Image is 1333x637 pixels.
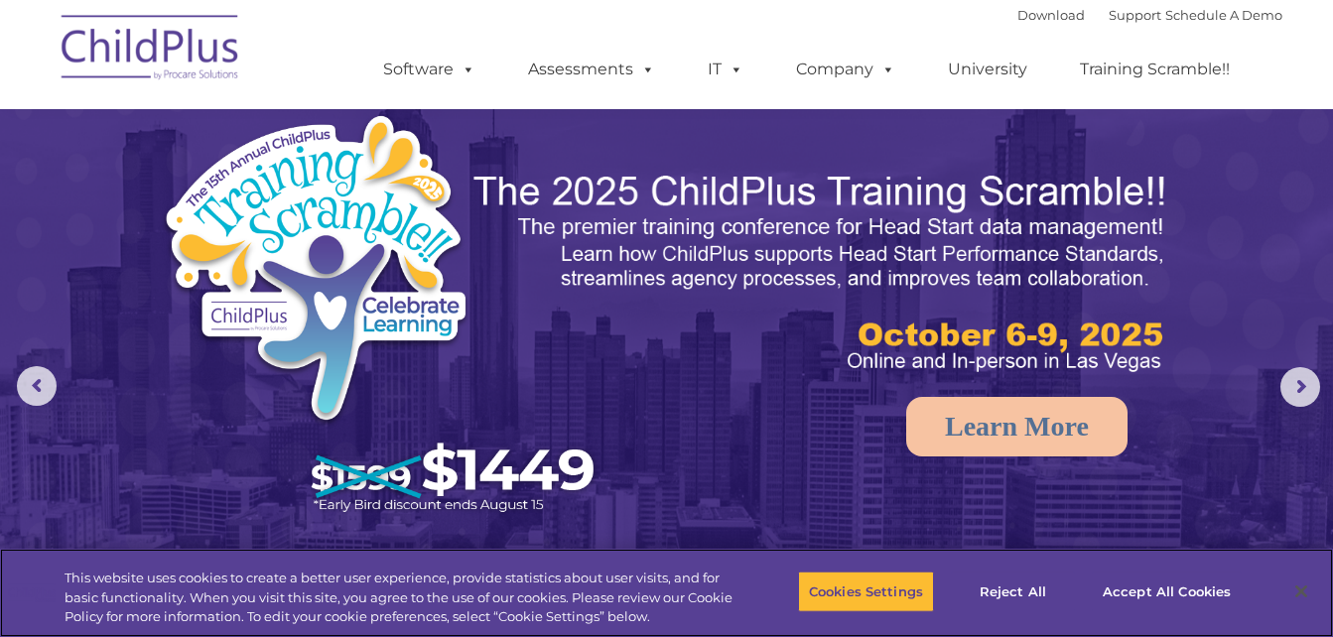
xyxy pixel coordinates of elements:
a: Training Scramble!! [1060,50,1250,89]
a: Learn More [906,397,1128,456]
button: Accept All Cookies [1092,571,1242,612]
a: IT [688,50,763,89]
span: Last name [276,131,336,146]
button: Cookies Settings [798,571,934,612]
a: University [928,50,1047,89]
button: Close [1279,570,1323,613]
img: ChildPlus by Procare Solutions [52,1,250,100]
a: Schedule A Demo [1165,7,1282,23]
a: Download [1017,7,1085,23]
a: Support [1109,7,1161,23]
a: Assessments [508,50,675,89]
font: | [1017,7,1282,23]
span: Phone number [276,212,360,227]
a: Company [776,50,915,89]
div: This website uses cookies to create a better user experience, provide statistics about user visit... [65,569,733,627]
a: Software [363,50,495,89]
button: Reject All [951,571,1075,612]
